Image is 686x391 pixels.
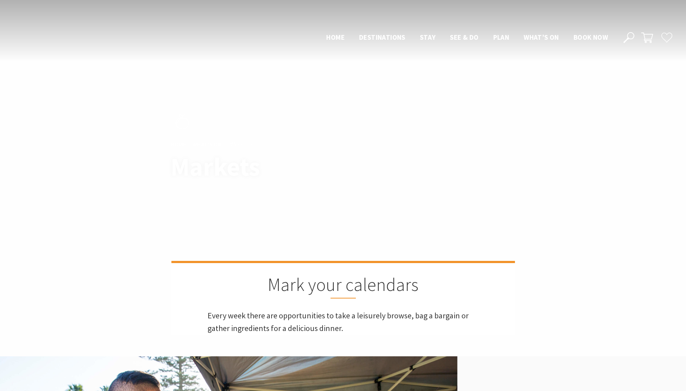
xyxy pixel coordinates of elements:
[359,33,405,42] span: Destinations
[319,32,615,44] nav: Main Menu
[171,141,186,149] a: Home
[420,33,436,42] span: Stay
[171,153,375,181] h1: Markets
[524,33,559,42] span: What’s On
[208,274,479,298] h2: Mark your calendars
[208,309,479,335] p: Every week there are opportunities to take a leisurely browse, bag a bargain or gather ingredient...
[574,33,608,42] span: Book now
[326,33,345,42] span: Home
[229,140,253,149] li: Markets
[450,33,478,42] span: See & Do
[192,141,222,149] a: What’s On
[493,33,510,42] span: Plan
